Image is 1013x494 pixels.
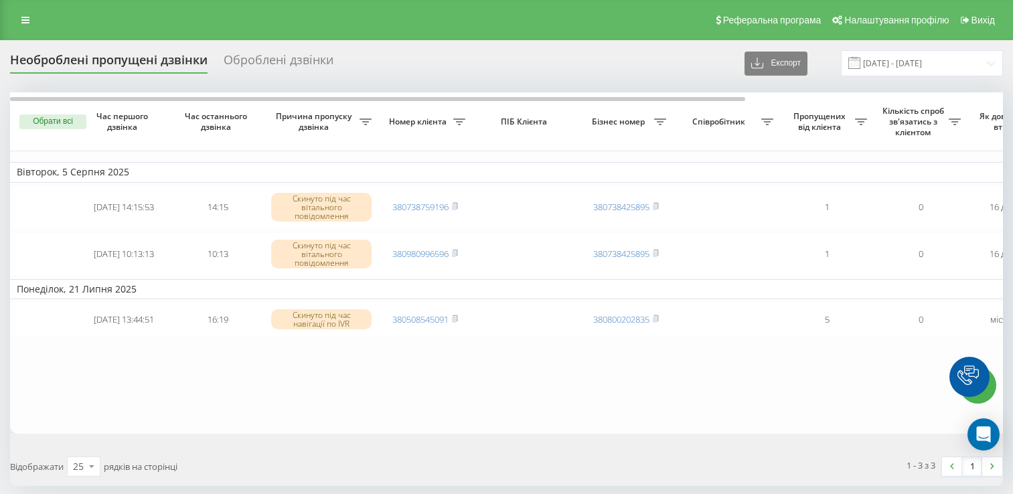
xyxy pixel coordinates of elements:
td: 5 [780,302,874,337]
a: 380980996596 [392,248,449,260]
a: 380738425895 [593,248,649,260]
span: Вихід [971,15,995,25]
div: Необроблені пропущені дзвінки [10,53,208,74]
td: 0 [874,232,967,276]
td: 0 [874,302,967,337]
span: Час першого дзвінка [88,111,160,132]
a: 380738425895 [593,201,649,213]
td: 1 [780,232,874,276]
span: Реферальна програма [723,15,822,25]
div: Скинуто під час вітального повідомлення [271,193,372,222]
td: 10:13 [171,232,264,276]
a: 380508545091 [392,313,449,325]
span: Причина пропуску дзвінка [271,111,360,132]
span: рядків на сторінці [104,461,177,473]
div: 25 [73,460,84,473]
td: [DATE] 14:15:53 [77,185,171,230]
div: Open Intercom Messenger [967,418,1000,450]
a: 1 [962,457,982,476]
div: 1 - 3 з 3 [907,459,935,472]
td: 0 [874,185,967,230]
td: 16:19 [171,302,264,337]
div: Скинуто під час навігації по IVR [271,309,372,329]
span: Пропущених від клієнта [787,111,855,132]
a: 380738759196 [392,201,449,213]
span: ПІБ Клієнта [483,116,568,127]
button: Обрати всі [19,114,86,129]
span: Налаштування профілю [844,15,949,25]
a: 380800202835 [593,313,649,325]
td: [DATE] 13:44:51 [77,302,171,337]
span: Час останнього дзвінка [181,111,254,132]
span: Співробітник [680,116,761,127]
button: Експорт [745,52,807,76]
span: Бізнес номер [586,116,654,127]
td: 14:15 [171,185,264,230]
span: Відображати [10,461,64,473]
div: Скинуто під час вітального повідомлення [271,240,372,269]
span: Кількість спроб зв'язатись з клієнтом [880,106,949,137]
span: Номер клієнта [385,116,453,127]
td: [DATE] 10:13:13 [77,232,171,276]
td: 1 [780,185,874,230]
div: Оброблені дзвінки [224,53,333,74]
